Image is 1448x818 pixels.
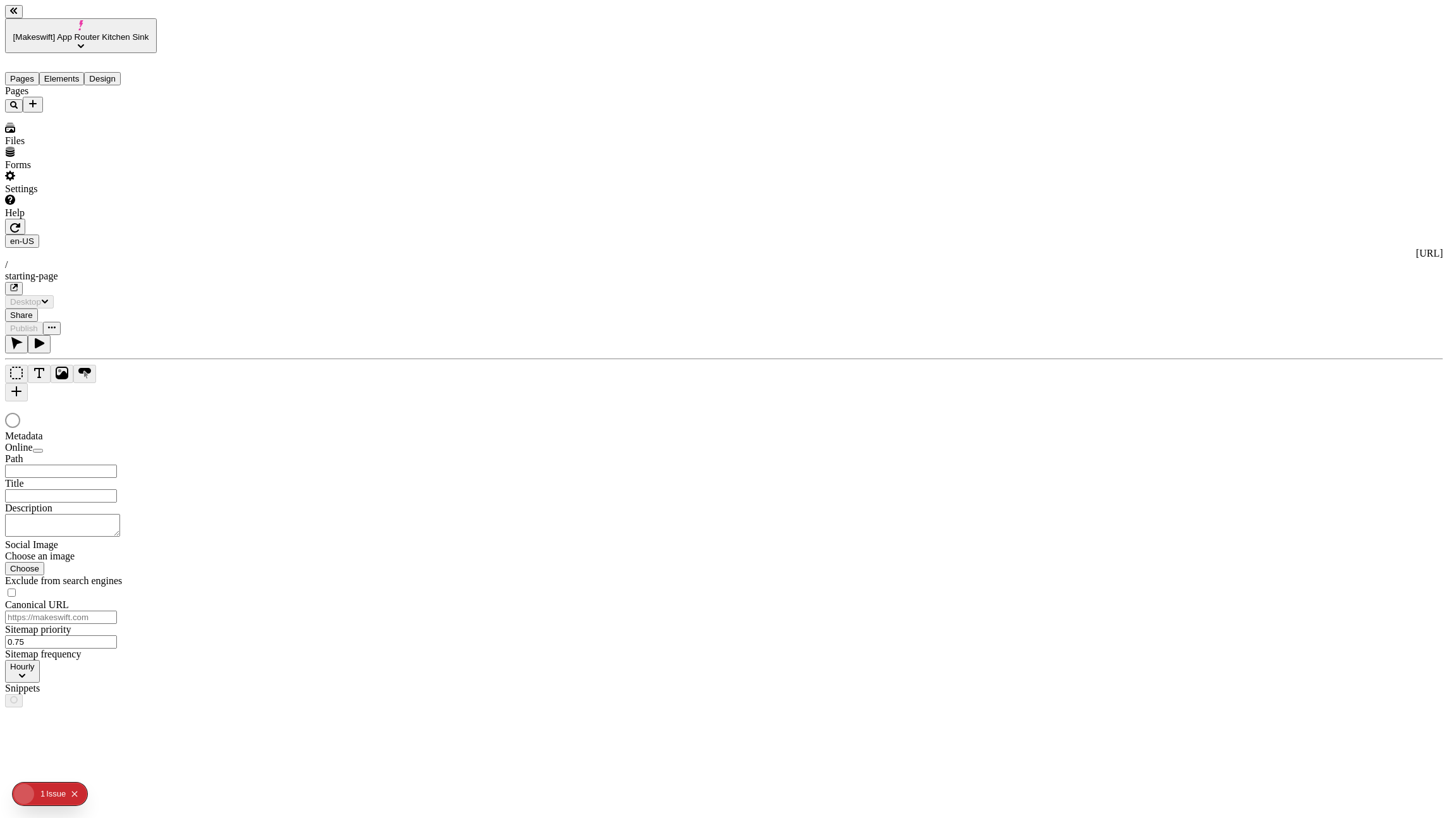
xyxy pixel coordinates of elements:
div: Pages [5,85,157,97]
button: Image [51,365,73,383]
div: Files [5,135,157,147]
button: Hourly [5,660,40,683]
span: Publish [10,324,38,333]
button: Add new [23,97,43,113]
span: Sitemap priority [5,624,71,635]
button: Design [84,72,121,85]
span: [Makeswift] App Router Kitchen Sink [13,32,149,42]
div: / [5,259,1443,271]
div: Forms [5,159,157,171]
span: Online [5,442,33,453]
button: Text [28,365,51,383]
button: Open locale picker [5,235,39,248]
button: Desktop [5,295,54,308]
div: Help [5,207,157,219]
span: Desktop [10,297,41,307]
button: Choose [5,562,44,575]
div: Choose an image [5,551,157,562]
button: Share [5,308,38,322]
span: Title [5,478,24,489]
span: Sitemap frequency [5,649,81,659]
input: https://makeswift.com [5,611,117,624]
span: Path [5,453,23,464]
span: Hourly [10,662,35,671]
div: Settings [5,183,157,195]
span: Exclude from search engines [5,575,122,586]
div: starting-page [5,271,1443,282]
span: Canonical URL [5,599,69,610]
button: Publish [5,322,43,335]
button: [Makeswift] App Router Kitchen Sink [5,18,157,53]
span: en-US [10,236,34,246]
div: Snippets [5,683,157,694]
span: Social Image [5,539,58,550]
span: Choose [10,564,39,573]
span: Share [10,310,33,320]
div: Metadata [5,430,157,442]
div: [URL] [5,248,1443,259]
button: Button [73,365,96,383]
span: Description [5,503,52,513]
button: Box [5,365,28,383]
button: Pages [5,72,39,85]
button: Elements [39,72,85,85]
